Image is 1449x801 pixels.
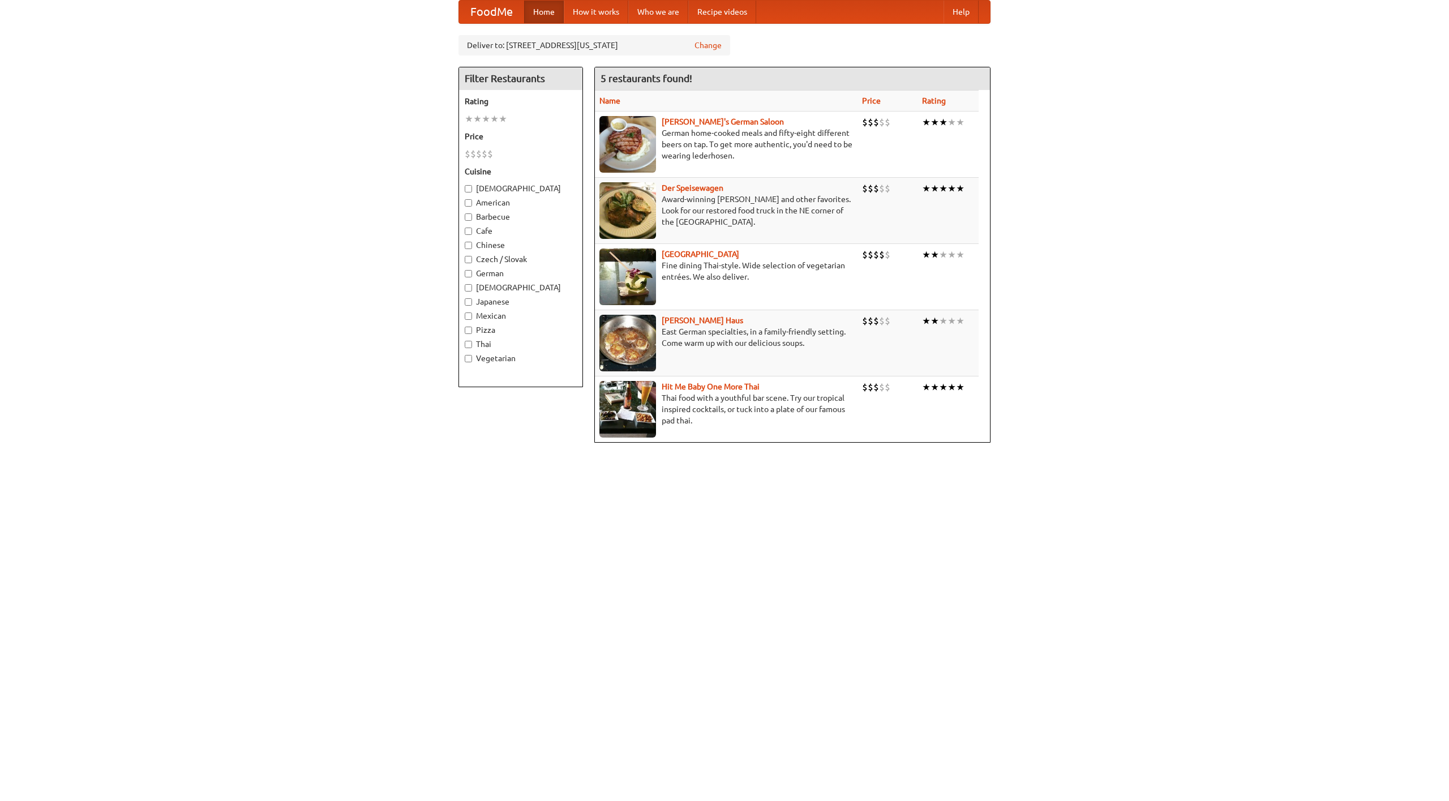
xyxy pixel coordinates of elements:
li: $ [885,249,890,261]
li: ★ [931,381,939,393]
li: $ [862,315,868,327]
label: Czech / Slovak [465,254,577,265]
li: $ [868,249,873,261]
input: German [465,270,472,277]
a: Price [862,96,881,105]
p: Award-winning [PERSON_NAME] and other favorites. Look for our restored food truck in the NE corne... [599,194,853,228]
li: ★ [939,182,948,195]
li: $ [879,182,885,195]
li: $ [885,116,890,128]
li: $ [862,381,868,393]
li: ★ [931,315,939,327]
li: $ [862,249,868,261]
img: kohlhaus.jpg [599,315,656,371]
li: ★ [931,182,939,195]
div: Deliver to: [STREET_ADDRESS][US_STATE] [458,35,730,55]
input: American [465,199,472,207]
h5: Price [465,131,577,142]
li: ★ [939,315,948,327]
li: $ [868,116,873,128]
a: Who we are [628,1,688,23]
input: Mexican [465,312,472,320]
img: babythai.jpg [599,381,656,438]
li: ★ [956,182,964,195]
li: $ [868,182,873,195]
h4: Filter Restaurants [459,67,582,90]
li: $ [482,148,487,160]
li: $ [868,315,873,327]
label: Barbecue [465,211,577,222]
label: Thai [465,339,577,350]
li: ★ [948,182,956,195]
input: Chinese [465,242,472,249]
input: Pizza [465,327,472,334]
li: ★ [499,113,507,125]
li: ★ [939,381,948,393]
li: $ [885,315,890,327]
li: ★ [939,116,948,128]
label: Chinese [465,239,577,251]
li: ★ [948,249,956,261]
li: $ [873,249,879,261]
li: ★ [465,113,473,125]
label: German [465,268,577,279]
li: ★ [922,182,931,195]
li: $ [868,381,873,393]
li: $ [873,381,879,393]
label: Vegetarian [465,353,577,364]
h5: Rating [465,96,577,107]
p: East German specialties, in a family-friendly setting. Come warm up with our delicious soups. [599,326,853,349]
b: [GEOGRAPHIC_DATA] [662,250,739,259]
li: ★ [931,249,939,261]
li: ★ [939,249,948,261]
label: [DEMOGRAPHIC_DATA] [465,183,577,194]
label: American [465,197,577,208]
p: Thai food with a youthful bar scene. Try our tropical inspired cocktails, or tuck into a plate of... [599,392,853,426]
input: [DEMOGRAPHIC_DATA] [465,284,472,292]
li: $ [873,315,879,327]
input: [DEMOGRAPHIC_DATA] [465,185,472,192]
label: [DEMOGRAPHIC_DATA] [465,282,577,293]
label: Pizza [465,324,577,336]
input: Cafe [465,228,472,235]
li: $ [862,182,868,195]
li: $ [885,381,890,393]
li: ★ [956,116,964,128]
li: ★ [948,116,956,128]
a: How it works [564,1,628,23]
li: ★ [956,381,964,393]
a: Rating [922,96,946,105]
a: Name [599,96,620,105]
input: Vegetarian [465,355,472,362]
li: $ [470,148,476,160]
h5: Cuisine [465,166,577,177]
a: Der Speisewagen [662,183,723,192]
li: $ [862,116,868,128]
a: Hit Me Baby One More Thai [662,382,760,391]
li: $ [879,315,885,327]
li: $ [476,148,482,160]
li: ★ [948,315,956,327]
li: ★ [922,315,931,327]
li: ★ [922,116,931,128]
li: $ [879,116,885,128]
input: Japanese [465,298,472,306]
a: Recipe videos [688,1,756,23]
a: [PERSON_NAME]'s German Saloon [662,117,784,126]
li: $ [879,249,885,261]
label: Mexican [465,310,577,322]
label: Cafe [465,225,577,237]
li: ★ [482,113,490,125]
img: esthers.jpg [599,116,656,173]
a: [PERSON_NAME] Haus [662,316,743,325]
p: Fine dining Thai-style. Wide selection of vegetarian entrées. We also deliver. [599,260,853,282]
li: ★ [922,249,931,261]
li: $ [873,182,879,195]
img: speisewagen.jpg [599,182,656,239]
a: FoodMe [459,1,524,23]
li: ★ [490,113,499,125]
a: Home [524,1,564,23]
